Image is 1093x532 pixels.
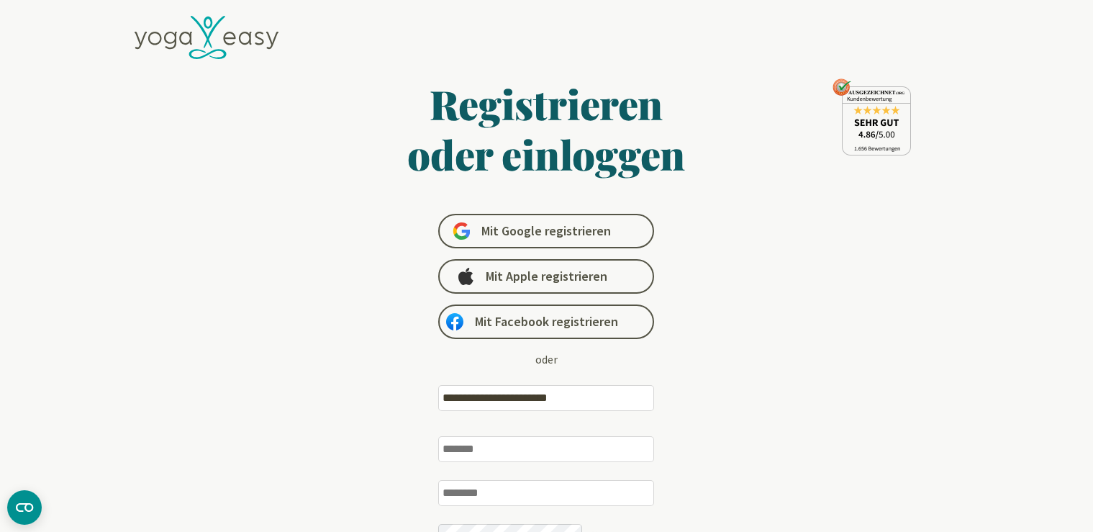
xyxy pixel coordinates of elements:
button: CMP-Widget öffnen [7,490,42,525]
div: oder [535,351,558,368]
a: Mit Apple registrieren [438,259,654,294]
span: Mit Google registrieren [481,222,611,240]
span: Mit Facebook registrieren [475,313,618,330]
a: Mit Facebook registrieren [438,305,654,339]
span: Mit Apple registrieren [486,268,607,285]
h1: Registrieren oder einloggen [268,78,825,179]
img: ausgezeichnet_seal.png [833,78,911,155]
a: Mit Google registrieren [438,214,654,248]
